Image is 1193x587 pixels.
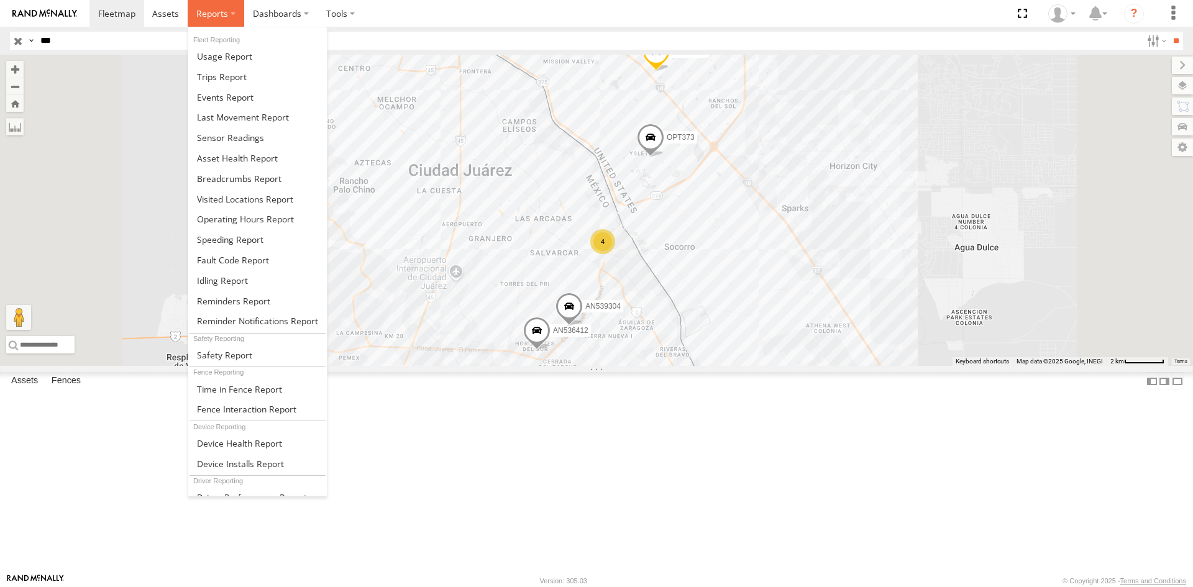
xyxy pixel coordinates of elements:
[1017,358,1103,365] span: Map data ©2025 Google, INEGI
[1158,372,1171,390] label: Dock Summary Table to the Right
[188,250,327,270] a: Fault Code Report
[188,66,327,87] a: Trips Report
[6,78,24,95] button: Zoom out
[1146,372,1158,390] label: Dock Summary Table to the Left
[6,305,31,330] button: Drag Pegman onto the map to open Street View
[590,229,615,254] div: 4
[188,189,327,209] a: Visited Locations Report
[12,9,77,18] img: rand-logo.svg
[6,95,24,112] button: Zoom Home
[188,229,327,250] a: Fleet Speed Report
[188,127,327,148] a: Sensor Readings
[188,487,327,507] a: Driver Performance Report
[1142,32,1169,50] label: Search Filter Options
[1107,357,1168,366] button: Map Scale: 2 km per 61 pixels
[540,577,587,585] div: Version: 305.03
[45,373,87,390] label: Fences
[1120,577,1186,585] a: Terms and Conditions
[188,345,327,365] a: Safety Report
[1171,372,1184,390] label: Hide Summary Table
[1174,359,1187,364] a: Terms
[667,133,695,142] span: OPT373
[188,148,327,168] a: Asset Health Report
[5,373,44,390] label: Assets
[585,302,621,311] span: AN539304
[1110,358,1124,365] span: 2 km
[188,168,327,189] a: Breadcrumbs Report
[7,575,64,587] a: Visit our Website
[1124,4,1144,24] i: ?
[1044,4,1080,23] div: DAVID ARRIETA
[188,453,327,474] a: Device Installs Report
[188,270,327,291] a: Idling Report
[188,399,327,419] a: Fence Interaction Report
[672,47,708,56] span: AN534412
[188,433,327,453] a: Device Health Report
[1172,139,1193,156] label: Map Settings
[188,46,327,66] a: Usage Report
[188,311,327,332] a: Service Reminder Notifications Report
[188,107,327,127] a: Last Movement Report
[6,118,24,135] label: Measure
[188,209,327,229] a: Asset Operating Hours Report
[6,61,24,78] button: Zoom in
[188,87,327,107] a: Full Events Report
[26,32,36,50] label: Search Query
[188,379,327,399] a: Time in Fences Report
[956,357,1009,366] button: Keyboard shortcuts
[1063,577,1186,585] div: © Copyright 2025 -
[188,291,327,311] a: Reminders Report
[553,326,588,335] span: AN536412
